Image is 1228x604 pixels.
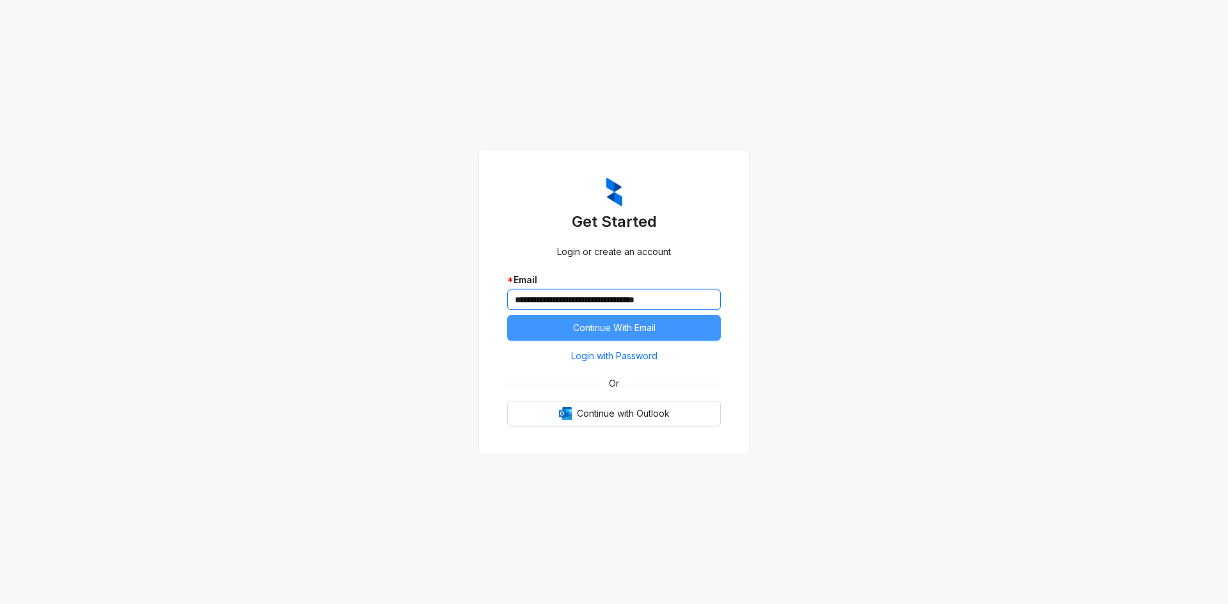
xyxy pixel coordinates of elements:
button: Continue With Email [507,315,721,341]
img: Outlook [559,407,572,420]
button: OutlookContinue with Outlook [507,401,721,426]
div: Login or create an account [507,245,721,259]
span: Or [600,376,628,391]
h3: Get Started [507,212,721,232]
div: Email [507,273,721,287]
img: ZumaIcon [606,178,622,207]
span: Continue with Outlook [577,407,670,421]
button: Login with Password [507,346,721,366]
span: Login with Password [571,349,657,363]
span: Continue With Email [573,321,656,335]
